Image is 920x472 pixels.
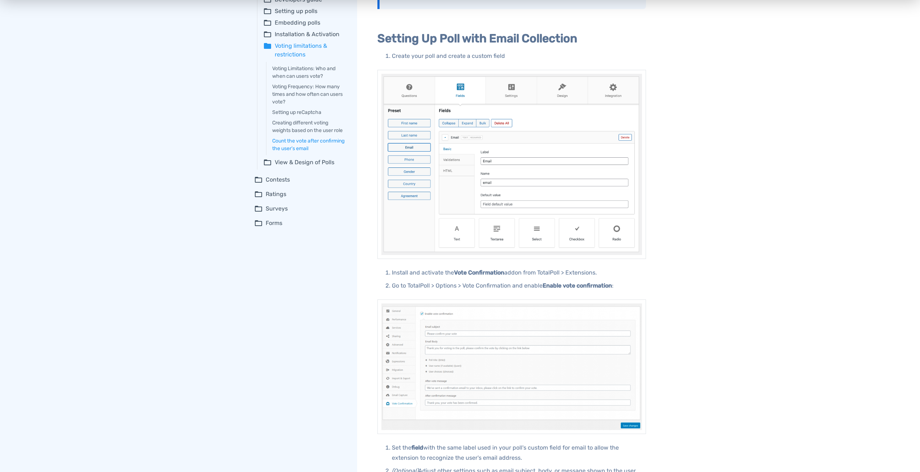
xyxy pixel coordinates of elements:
[411,444,423,451] b: field
[392,281,646,291] p: Go to TotalPoll > Options > Vote Confirmation and enable :
[254,219,347,228] summary: folder_openForms
[254,190,347,199] summary: folder_openRatings
[254,175,347,184] summary: folder_openContests
[392,268,646,278] p: Install and activate the addon from TotalPoll > Extensions.
[263,7,347,16] summary: folder_openSetting up polls
[272,109,347,116] a: Setting up reCaptcha
[254,204,347,213] summary: folder_openSurveys
[263,42,347,59] summary: folderVoting limitations & restrictions
[254,204,263,213] span: folder_open
[263,7,272,16] span: folder_open
[272,137,347,152] a: Count the vote after confirming the user’s email
[392,51,646,61] p: Create your poll and create a custom field
[254,219,263,228] span: folder_open
[454,269,504,276] b: Vote Confirmation
[263,30,272,39] span: folder_open
[263,30,347,39] summary: folder_openInstallation & Activation
[543,282,612,289] b: Enable vote confirmation
[263,18,347,27] summary: folder_openEmbedding polls
[263,158,272,167] span: folder_open
[392,443,646,463] p: Set the with the same label used in your poll's custom field for email to allow the extension to ...
[377,31,577,45] b: Setting Up Poll with Email Collection
[263,158,347,167] summary: folder_openView & Design of Polls
[263,18,272,27] span: folder_open
[254,175,263,184] span: folder_open
[254,190,263,199] span: folder_open
[272,65,347,80] a: Voting Limitations: Who and when can users vote?
[272,83,347,106] a: Voting Frequency: How many times and how often can users vote?
[272,119,347,134] a: Creating different voting weights based on the user role
[263,42,272,59] span: folder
